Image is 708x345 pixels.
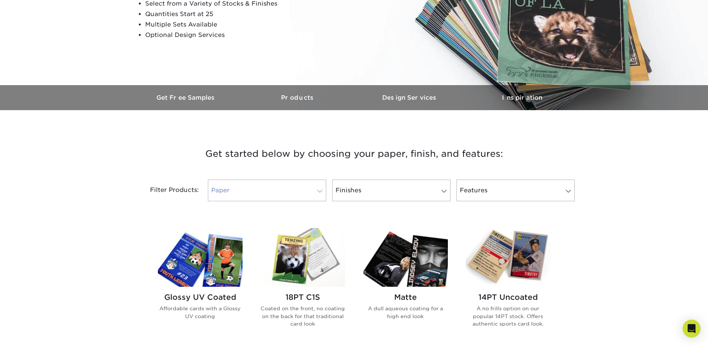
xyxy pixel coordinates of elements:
a: Get Free Samples [130,85,242,110]
h2: 18PT C1S [261,293,345,302]
img: Glossy UV Coated Trading Cards [158,228,243,287]
a: 14PT Uncoated Trading Cards 14PT Uncoated A no frills option on our popular 14PT stock. Offers au... [466,228,551,339]
a: Inspiration [466,85,578,110]
img: 18PT C1S Trading Cards [261,228,345,287]
p: A no frills option on our popular 14PT stock. Offers authentic sports card look. [466,305,551,327]
a: Paper [208,180,326,201]
h2: Glossy UV Coated [158,293,243,302]
p: A dull aqueous coating for a high end look [363,305,448,320]
a: Products [242,85,354,110]
p: Affordable cards with a Glossy UV coating [158,305,243,320]
a: Glossy UV Coated Trading Cards Glossy UV Coated Affordable cards with a Glossy UV coating [158,228,243,339]
li: Optional Design Services [145,30,326,40]
div: Open Intercom Messenger [683,320,701,338]
h3: Design Services [354,94,466,101]
h3: Get started below by choosing your paper, finish, and features: [136,137,573,171]
li: Multiple Sets Available [145,19,326,30]
h3: Products [242,94,354,101]
a: Features [456,180,575,201]
h2: 14PT Uncoated [466,293,551,302]
div: Filter Products: [130,180,205,201]
img: 14PT Uncoated Trading Cards [466,228,551,287]
h2: Matte [363,293,448,302]
a: Finishes [332,180,450,201]
h3: Inspiration [466,94,578,101]
p: Coated on the front, no coating on the back for that traditional card look [261,305,345,327]
img: Matte Trading Cards [363,228,448,287]
li: Quantities Start at 25 [145,9,326,19]
a: Matte Trading Cards Matte A dull aqueous coating for a high end look [363,228,448,339]
h3: Get Free Samples [130,94,242,101]
a: 18PT C1S Trading Cards 18PT C1S Coated on the front, no coating on the back for that traditional ... [261,228,345,339]
a: Design Services [354,85,466,110]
